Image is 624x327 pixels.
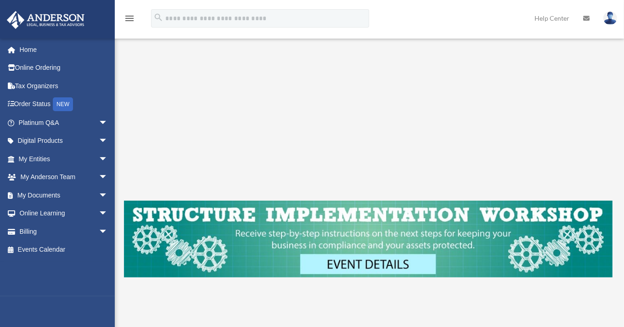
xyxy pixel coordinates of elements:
a: Home [6,40,122,59]
span: arrow_drop_down [99,222,117,241]
span: arrow_drop_down [99,113,117,132]
span: arrow_drop_down [99,132,117,151]
a: My Entitiesarrow_drop_down [6,150,122,168]
a: My Anderson Teamarrow_drop_down [6,168,122,186]
img: Anderson Advisors Platinum Portal [4,11,87,29]
a: Online Learningarrow_drop_down [6,204,122,223]
span: arrow_drop_down [99,150,117,169]
a: Tax Organizers [6,77,122,95]
span: arrow_drop_down [99,168,117,187]
span: arrow_drop_down [99,204,117,223]
i: menu [124,13,135,24]
span: arrow_drop_down [99,186,117,205]
a: Events Calendar [6,241,122,259]
div: NEW [53,97,73,111]
img: User Pic [603,11,617,25]
a: Online Ordering [6,59,122,77]
a: My Documentsarrow_drop_down [6,186,122,204]
a: Order StatusNEW [6,95,122,114]
a: Platinum Q&Aarrow_drop_down [6,113,122,132]
a: menu [124,16,135,24]
i: search [153,12,163,23]
a: Digital Productsarrow_drop_down [6,132,122,150]
a: Billingarrow_drop_down [6,222,122,241]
